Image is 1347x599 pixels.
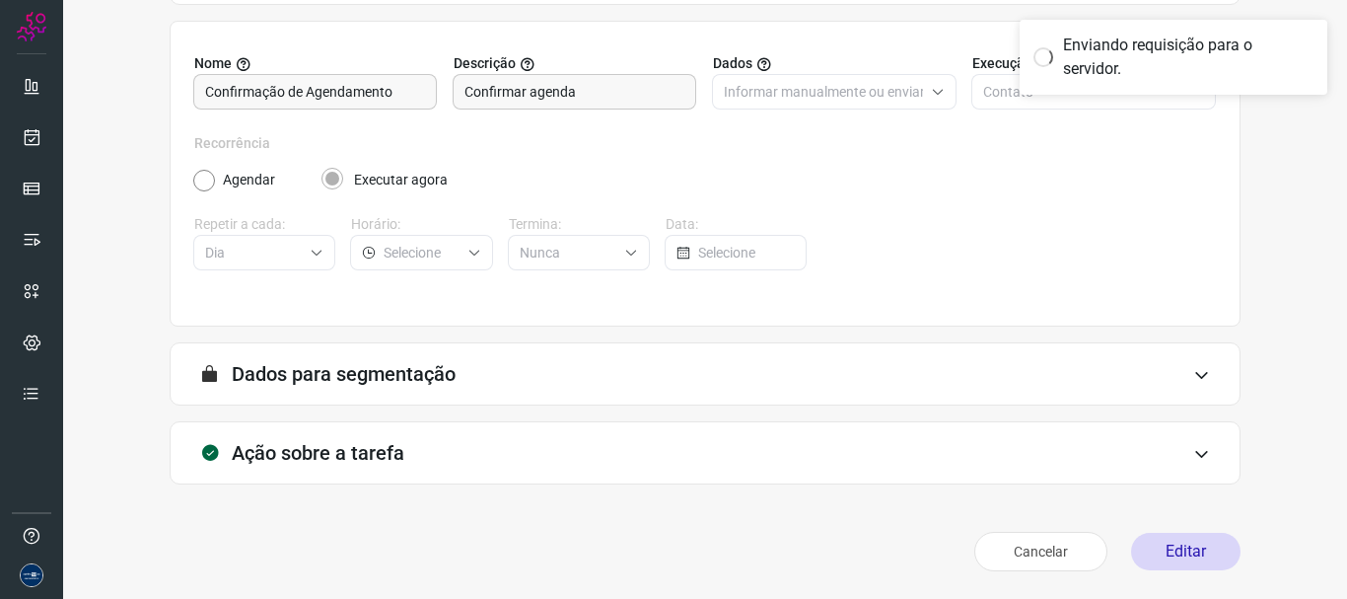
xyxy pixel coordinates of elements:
[194,133,1216,154] label: Recorrência
[1063,34,1313,81] div: Enviando requisição para o servidor.
[205,236,302,269] input: Selecione
[17,12,46,41] img: Logo
[384,236,459,269] input: Selecione
[20,563,43,587] img: d06bdf07e729e349525d8f0de7f5f473.png
[509,214,650,235] label: Termina:
[454,53,516,74] span: Descrição
[232,441,404,465] h3: Ação sobre a tarefa
[223,170,275,190] label: Agendar
[713,53,752,74] span: Dados
[974,532,1107,571] button: Cancelar
[972,53,1032,74] span: Execução
[698,236,794,269] input: Selecione
[464,75,684,109] input: Forneça uma breve descrição da sua tarefa.
[194,214,335,235] label: Repetir a cada:
[354,170,448,190] label: Executar agora
[520,236,616,269] input: Selecione
[351,214,492,235] label: Horário:
[983,75,1182,109] input: Selecione o tipo de envio
[724,75,923,109] input: Selecione o tipo de envio
[1131,533,1241,570] button: Editar
[205,75,425,109] input: Digite o nome para a sua tarefa.
[232,362,456,386] h3: Dados para segmentação
[194,53,232,74] span: Nome
[666,214,807,235] label: Data:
